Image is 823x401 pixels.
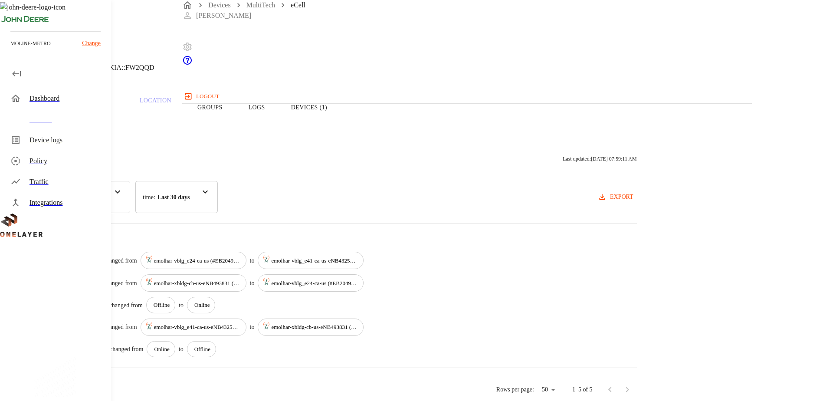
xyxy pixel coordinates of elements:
span: Support Portal [182,59,193,67]
p: Last updated: [DATE] 07:59:11 AM [563,155,637,163]
button: Logs [236,80,278,135]
a: Location [127,80,184,135]
p: to [250,322,255,332]
p: Rows per page: [496,385,534,394]
a: MultiTech [246,1,275,9]
p: emolhar-xbldg-cb-us-eNB493831 (#DH240725609::NOKIA::ASIB) [154,279,241,288]
p: Offline [194,345,210,354]
p: to [179,345,184,354]
p: changed from [103,279,137,288]
p: Offline [154,301,170,309]
p: changed from [109,301,142,310]
div: 50 [538,384,558,396]
a: Devices [208,1,231,9]
p: emolhar-vblg_e41-ca-us-eNB432538 (#EB211210933::NOKIA::FW2QQD) [271,256,358,265]
p: 5 results [22,234,637,245]
p: emolhar-vblg_e41-ca-us-eNB432538 (#EB211210933::NOKIA::FW2QQD) [154,323,241,332]
button: Groups [184,80,236,135]
p: Online [194,301,210,309]
p: Last 30 days [157,193,190,202]
p: emolhar-xbldg-cb-us-eNB493831 (#DH240725609::NOKIA::ASIB) [271,323,358,332]
p: to [250,279,255,288]
p: to [179,301,184,310]
button: logout [182,89,223,103]
p: Online [154,345,169,354]
p: emolhar-vblg_e24-ca-us (#EB204913375::NOKIA::FW2QQD) [154,256,241,265]
p: changed from [110,345,143,354]
p: emolhar-vblg_e24-ca-us (#EB204913375::NOKIA::FW2QQD) [271,279,358,288]
p: changed from [103,256,137,265]
a: onelayer-support [182,59,193,67]
p: changed from [103,322,137,332]
p: time : [143,193,155,202]
button: Devices (1) [278,80,340,135]
p: 1–5 of 5 [572,385,593,394]
p: [PERSON_NAME] [196,10,251,21]
p: to [250,256,255,265]
a: logout [182,89,752,103]
button: export [596,189,637,205]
